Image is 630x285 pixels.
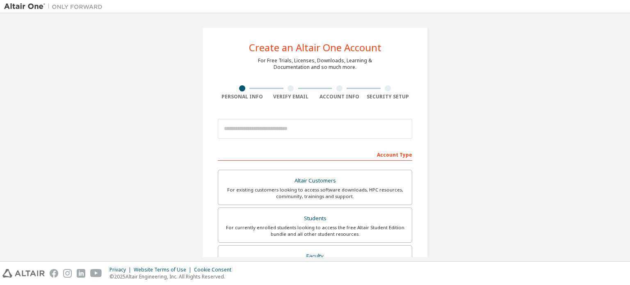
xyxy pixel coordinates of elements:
img: instagram.svg [63,269,72,278]
div: Security Setup [364,93,413,100]
img: linkedin.svg [77,269,85,278]
div: Create an Altair One Account [249,43,381,52]
div: For existing customers looking to access software downloads, HPC resources, community, trainings ... [223,187,407,200]
div: For currently enrolled students looking to access the free Altair Student Edition bundle and all ... [223,224,407,237]
div: Faculty [223,251,407,262]
div: Personal Info [218,93,267,100]
img: facebook.svg [50,269,58,278]
div: Cookie Consent [194,267,236,273]
div: Altair Customers [223,175,407,187]
img: Altair One [4,2,107,11]
div: Account Type [218,148,412,161]
img: altair_logo.svg [2,269,45,278]
div: Verify Email [267,93,315,100]
div: Website Terms of Use [134,267,194,273]
p: © 2025 Altair Engineering, Inc. All Rights Reserved. [110,273,236,280]
div: For Free Trials, Licenses, Downloads, Learning & Documentation and so much more. [258,57,372,71]
div: Account Info [315,93,364,100]
img: youtube.svg [90,269,102,278]
div: Students [223,213,407,224]
div: Privacy [110,267,134,273]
